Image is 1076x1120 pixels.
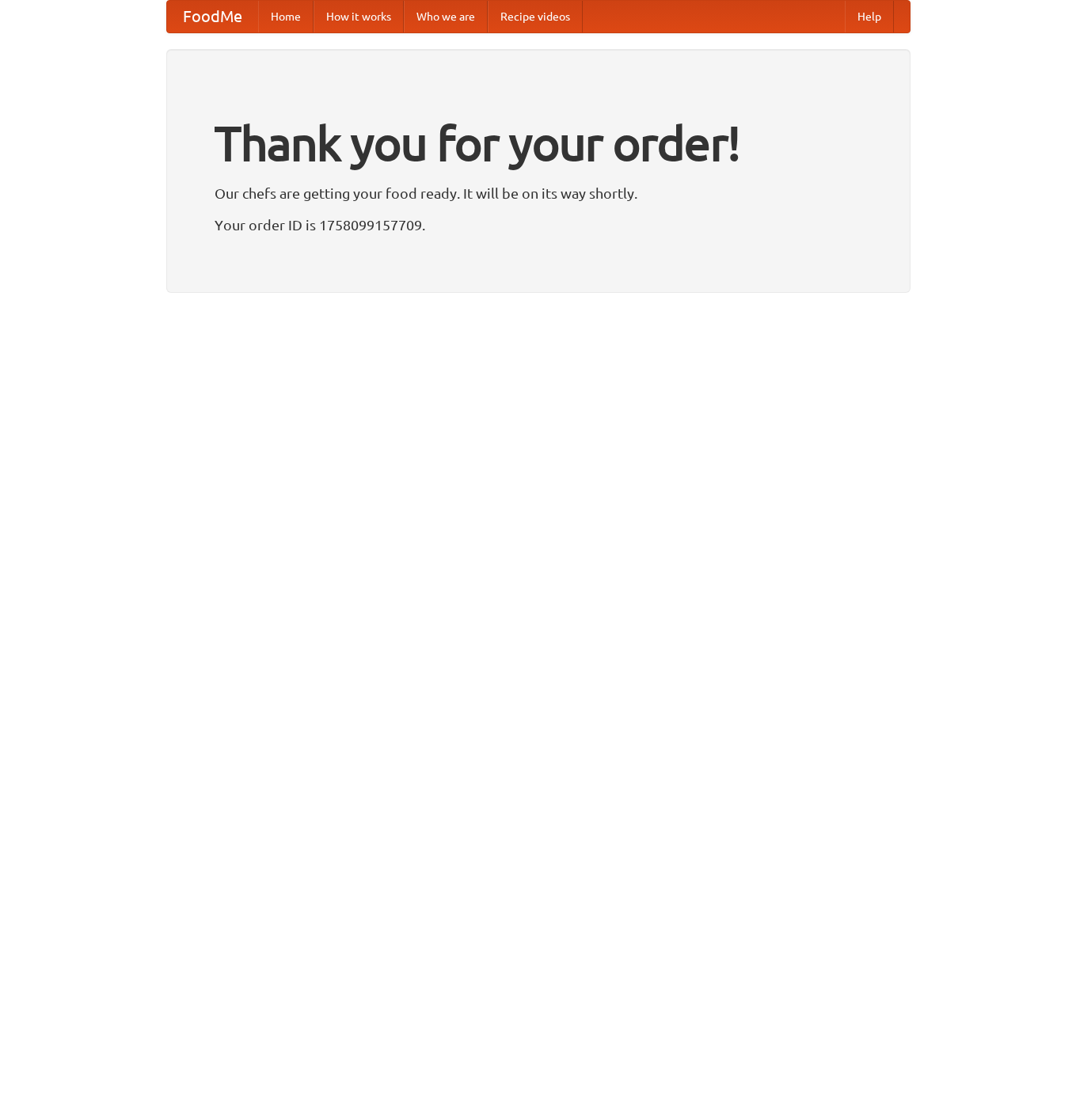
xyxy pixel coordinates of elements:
a: How it works [314,1,404,32]
h1: Thank you for your order! [215,105,862,181]
a: Who we are [404,1,488,32]
a: Help [845,1,894,32]
a: Recipe videos [488,1,583,32]
p: Your order ID is 1758099157709. [215,213,862,237]
a: FoodMe [167,1,258,32]
a: Home [258,1,314,32]
p: Our chefs are getting your food ready. It will be on its way shortly. [215,181,862,205]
